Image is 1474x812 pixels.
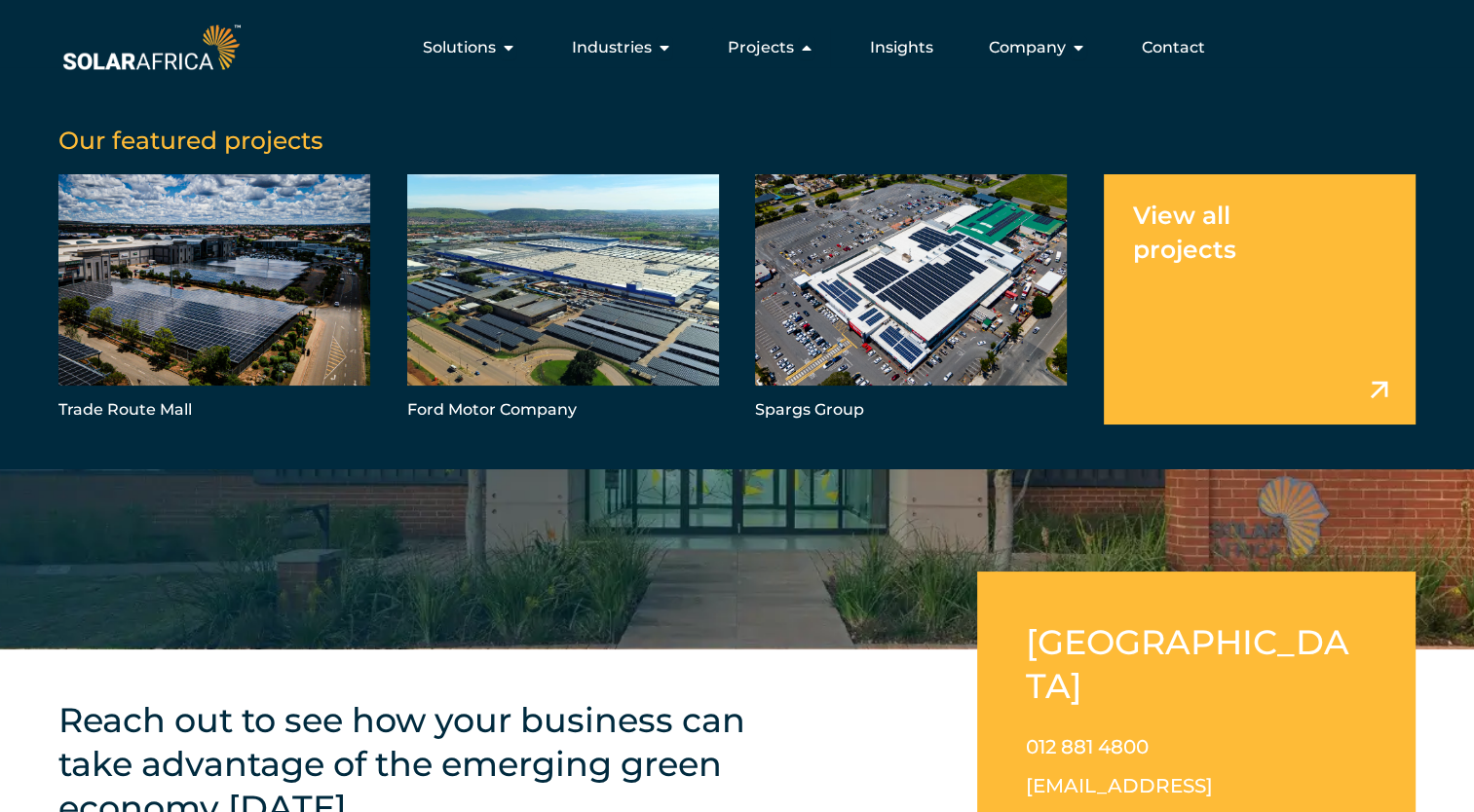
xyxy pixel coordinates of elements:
span: Company [989,36,1066,59]
nav: Menu [245,28,1221,67]
a: 012 881 4800 [1026,735,1149,758]
a: Contact [1142,36,1205,59]
span: Projects [728,36,794,59]
h2: [GEOGRAPHIC_DATA] [1026,620,1367,708]
a: Insights [870,36,933,59]
span: Industries [572,36,652,59]
h5: Our featured projects [58,126,1416,155]
a: View all projects [1104,174,1416,424]
a: Trade Route Mall [58,174,370,424]
span: Solutions [423,36,496,59]
div: Menu Toggle [245,28,1221,67]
